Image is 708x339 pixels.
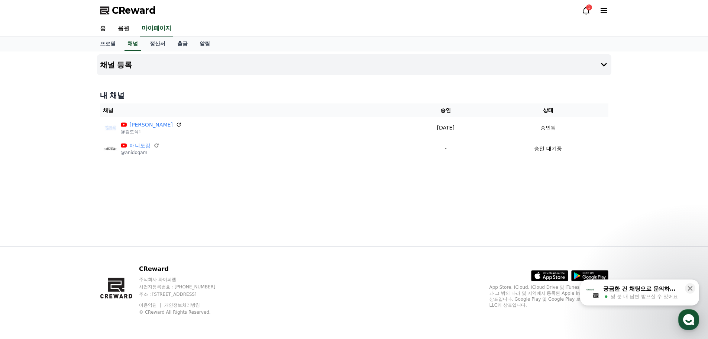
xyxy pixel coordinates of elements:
[100,4,156,16] a: CReward
[96,236,143,255] a: 설정
[121,129,182,135] p: @김도식1
[164,303,200,308] a: 개인정보처리방침
[540,124,556,132] p: 승인됨
[144,37,171,51] a: 정산서
[194,37,216,51] a: 알림
[100,103,404,117] th: 채널
[407,145,485,153] p: -
[23,247,28,253] span: 홈
[100,90,608,100] h4: 내 채널
[139,265,230,274] p: CReward
[103,141,118,156] img: 애니도감
[534,145,562,153] p: 승인 대기중
[112,21,136,36] a: 음원
[115,247,124,253] span: 설정
[94,37,122,51] a: 프로필
[489,284,608,308] p: App Store, iCloud, iCloud Drive 및 iTunes Store는 미국과 그 밖의 나라 및 지역에서 등록된 Apple Inc.의 서비스 상표입니다. Goo...
[171,37,194,51] a: 출금
[130,142,151,150] a: 애니도감
[140,21,173,36] a: 마이페이지
[404,103,488,117] th: 승인
[407,124,485,132] p: [DATE]
[100,61,132,69] h4: 채널 등록
[582,6,591,15] a: 1
[49,236,96,255] a: 대화
[488,103,608,117] th: 상태
[586,4,592,10] div: 1
[103,120,118,135] img: 김도식
[139,284,230,290] p: 사업자등록번호 : [PHONE_NUMBER]
[2,236,49,255] a: 홈
[139,291,230,297] p: 주소 : [STREET_ADDRESS]
[68,247,77,253] span: 대화
[139,276,230,282] p: 주식회사 와이피랩
[121,150,159,156] p: @anidogam
[139,309,230,315] p: © CReward All Rights Reserved.
[94,21,112,36] a: 홈
[112,4,156,16] span: CReward
[125,37,141,51] a: 채널
[130,121,173,129] a: [PERSON_NAME]
[97,54,611,75] button: 채널 등록
[139,303,162,308] a: 이용약관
